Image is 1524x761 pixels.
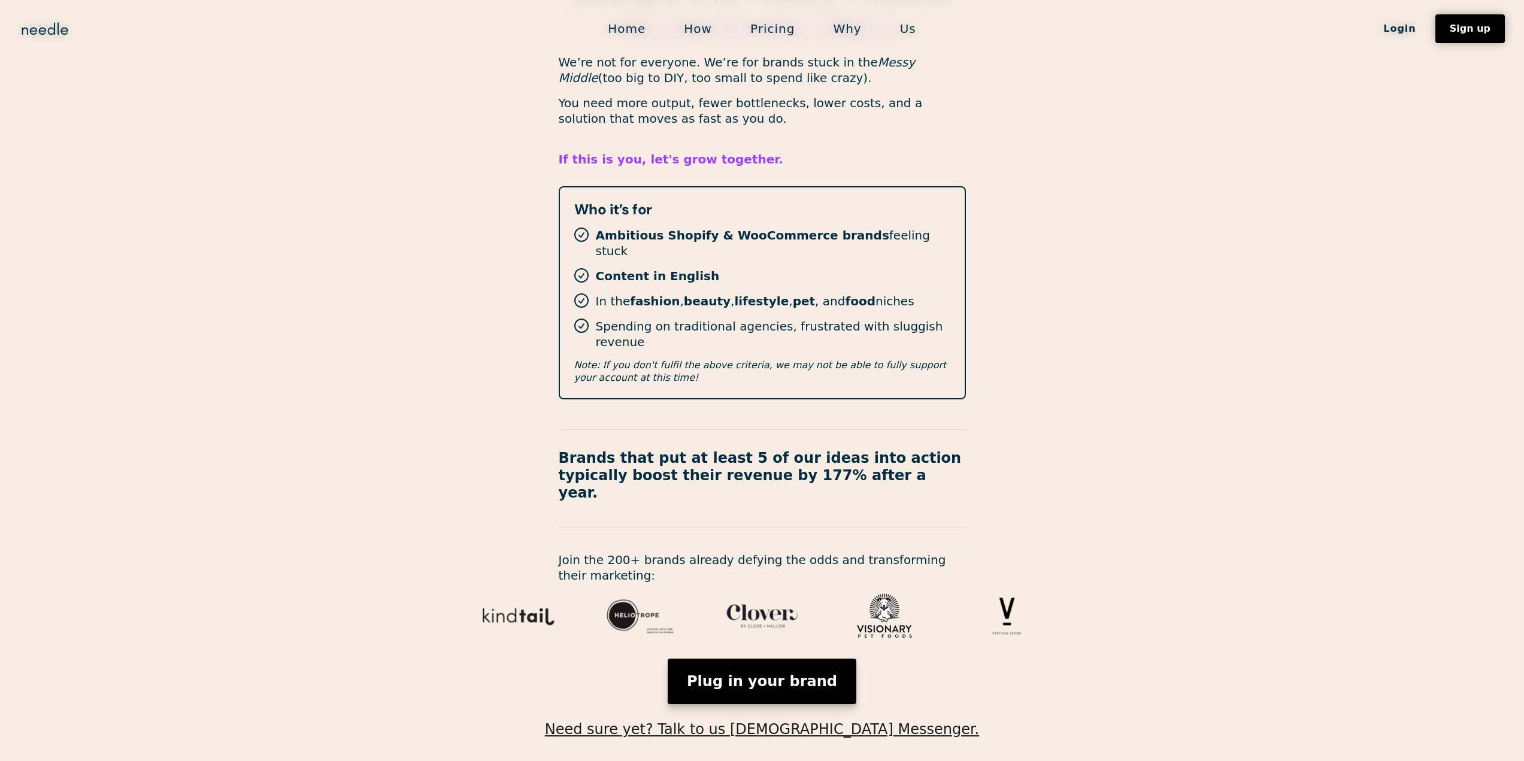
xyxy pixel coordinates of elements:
[731,16,814,41] a: Pricing
[596,319,950,350] p: Spending on traditional agencies, frustrated with sluggish revenue
[684,294,731,308] strong: beauty
[596,228,950,259] p: feeling stuck
[559,152,783,166] strong: If this is you, let's grow together.
[559,552,966,583] p: Join the 200+ brands already defying the odds and transforming their marketing:
[574,359,947,383] em: Note: If you don't fulfil the above criteria, we may not be able to fully support your account at...
[630,294,680,308] strong: fashion
[596,269,720,283] strong: Content in English
[665,16,731,41] a: How
[881,16,935,41] a: Us
[596,293,914,309] p: In the , , , , and niches
[1450,24,1490,34] div: Sign up
[596,228,889,242] strong: Ambitious Shopify & WooCommerce brands
[845,294,875,308] strong: food
[793,294,815,308] strong: pet
[559,95,966,126] p: You need more output, fewer bottlenecks, lower costs, and a solution that moves as fast as you do.
[668,659,856,704] a: Plug in your brand
[734,294,789,308] strong: lifestyle
[1435,14,1505,43] a: Sign up
[559,54,966,86] p: We’re not for everyone. We’re for brands stuck in the (too big to DIY, too small to spend like cr...
[589,16,665,41] a: Home
[574,202,950,217] h2: Who it’s for
[814,16,880,41] a: Why
[1364,19,1435,39] a: Login
[545,704,979,738] a: Need sure yet? Talk to us [DEMOGRAPHIC_DATA] Messenger.
[559,450,966,501] p: Brands that put at least 5 of our ideas into action typically boost their revenue by 177% after a...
